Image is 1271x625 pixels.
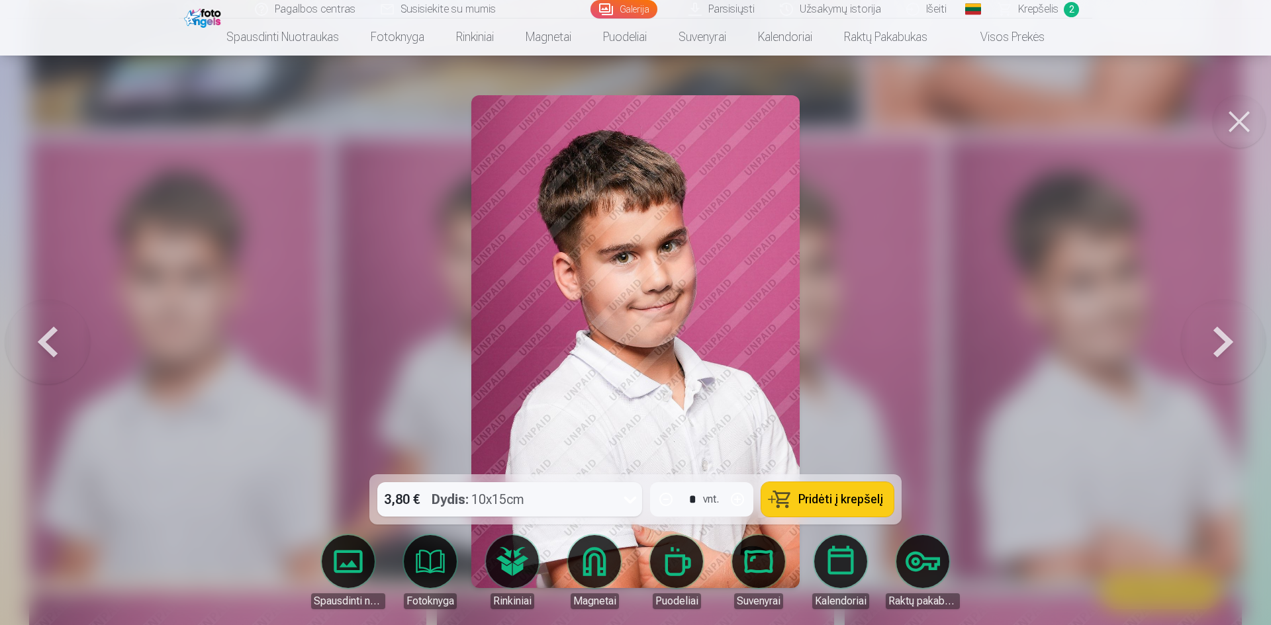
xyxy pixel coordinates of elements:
a: Fotoknyga [393,535,467,609]
div: Rinkiniai [491,593,534,609]
a: Visos prekės [943,19,1060,56]
a: Spausdinti nuotraukas [211,19,355,56]
div: Fotoknyga [404,593,457,609]
a: Magnetai [510,19,587,56]
div: Raktų pakabukas [886,593,960,609]
span: 2 [1064,2,1079,17]
a: Rinkiniai [475,535,549,609]
span: Pridėti į krepšelį [798,493,883,505]
a: Suvenyrai [663,19,742,56]
a: Suvenyrai [722,535,796,609]
div: Puodeliai [653,593,701,609]
a: Kalendoriai [742,19,828,56]
div: Kalendoriai [812,593,869,609]
a: Puodeliai [587,19,663,56]
a: Rinkiniai [440,19,510,56]
a: Kalendoriai [804,535,878,609]
div: Spausdinti nuotraukas [311,593,385,609]
div: Magnetai [571,593,619,609]
a: Raktų pakabukas [886,535,960,609]
strong: Dydis : [432,490,469,509]
div: vnt. [703,491,719,507]
img: /fa2 [184,5,224,28]
a: Raktų pakabukas [828,19,943,56]
a: Magnetai [557,535,632,609]
button: Pridėti į krepšelį [761,482,894,517]
a: Fotoknyga [355,19,440,56]
div: 3,80 € [377,482,426,517]
a: Spausdinti nuotraukas [311,535,385,609]
div: Suvenyrai [734,593,783,609]
span: Krepšelis [1018,1,1059,17]
a: Puodeliai [639,535,714,609]
div: 10x15cm [432,482,524,517]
